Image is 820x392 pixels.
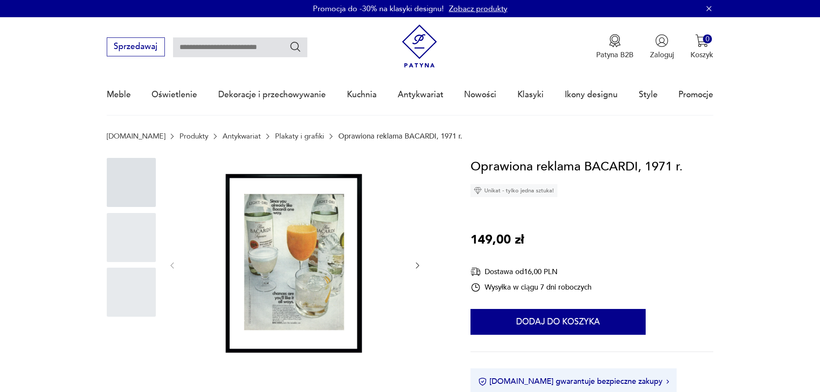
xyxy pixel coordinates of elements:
a: Plakaty i grafiki [275,132,324,140]
div: Unikat - tylko jedna sztuka! [470,184,557,197]
h1: Oprawiona reklama BACARDI, 1971 r. [470,157,683,177]
button: [DOMAIN_NAME] gwarantuje bezpieczne zakupy [478,376,669,387]
p: 149,00 zł [470,230,524,250]
button: Patyna B2B [596,34,634,60]
button: Zaloguj [650,34,674,60]
a: [DOMAIN_NAME] [107,132,165,140]
a: Antykwariat [223,132,261,140]
a: Dekoracje i przechowywanie [218,75,326,114]
button: 0Koszyk [690,34,713,60]
a: Klasyki [517,75,544,114]
a: Kuchnia [347,75,377,114]
p: Oprawiona reklama BACARDI, 1971 r. [338,132,462,140]
img: Zdjęcie produktu Oprawiona reklama BACARDI, 1971 r. [187,157,403,373]
p: Promocja do -30% na klasyki designu! [313,3,444,14]
a: Promocje [678,75,713,114]
img: Ikona strzałki w prawo [666,380,669,384]
button: Dodaj do koszyka [470,309,646,335]
img: Ikona medalu [608,34,622,47]
a: Oświetlenie [152,75,197,114]
a: Meble [107,75,131,114]
a: Ikony designu [565,75,618,114]
a: Style [639,75,658,114]
p: Patyna B2B [596,50,634,60]
div: Dostawa od 16,00 PLN [470,266,591,277]
img: Ikonka użytkownika [655,34,668,47]
div: Wysyłka w ciągu 7 dni roboczych [470,282,591,293]
a: Ikona medaluPatyna B2B [596,34,634,60]
img: Ikona certyfikatu [478,377,487,386]
div: 0 [703,34,712,43]
a: Sprzedawaj [107,44,165,51]
button: Sprzedawaj [107,37,165,56]
img: Ikona koszyka [695,34,709,47]
p: Koszyk [690,50,713,60]
p: Zaloguj [650,50,674,60]
button: Szukaj [289,40,302,53]
a: Zobacz produkty [449,3,507,14]
img: Ikona diamentu [474,187,482,194]
img: Patyna - sklep z meblami i dekoracjami vintage [398,25,441,68]
a: Produkty [179,132,208,140]
a: Nowości [464,75,496,114]
img: Ikona dostawy [470,266,481,277]
a: Antykwariat [398,75,443,114]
